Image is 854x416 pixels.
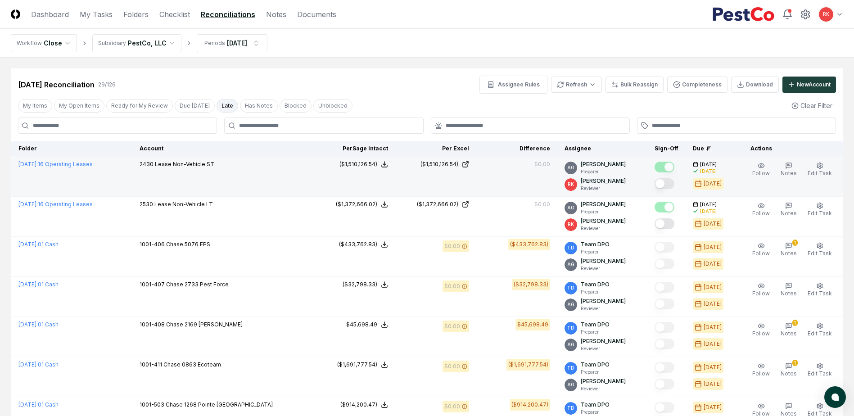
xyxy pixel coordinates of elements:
[18,161,93,167] a: [DATE]:16 Operating Leases
[693,145,729,153] div: Due
[18,99,52,113] button: My Items
[18,79,95,90] div: [DATE] Reconciliation
[750,200,772,219] button: Follow
[781,290,797,297] span: Notes
[655,339,674,349] button: Mark complete
[700,201,717,208] span: [DATE]
[508,361,548,369] div: ($1,691,777.54)
[704,340,722,348] div: [DATE]
[166,241,210,248] span: Chase 5076 EPS
[655,242,674,253] button: Mark complete
[140,321,165,328] span: 1001-408
[568,181,574,188] span: RK
[18,281,38,288] span: [DATE] :
[340,401,388,409] button: ($914,200.47)
[18,401,38,408] span: [DATE] :
[750,240,772,259] button: Follow
[704,180,722,188] div: [DATE]
[581,217,626,225] p: [PERSON_NAME]
[444,322,460,330] div: $0.00
[581,280,610,289] p: Team DPO
[700,208,717,215] div: [DATE]
[339,160,377,168] div: ($1,510,126.54)
[568,221,574,228] span: RK
[31,9,69,20] a: Dashboard
[581,337,626,345] p: [PERSON_NAME]
[517,321,548,329] div: $45,698.49
[567,301,574,308] span: AG
[337,361,377,369] div: ($1,691,777.54)
[581,297,626,305] p: [PERSON_NAME]
[655,178,674,189] button: Mark complete
[581,185,626,192] p: Reviewer
[339,240,388,249] button: ($433,762.83)
[18,401,59,408] a: [DATE]:01 Cash
[11,9,20,19] img: Logo
[779,240,799,259] button: 1Notes
[581,385,626,392] p: Reviewer
[227,38,247,48] div: [DATE]
[752,290,770,297] span: Follow
[201,9,255,20] a: Reconciliations
[581,361,610,369] p: Team DPO
[806,240,834,259] button: Edit Task
[806,280,834,299] button: Edit Task
[581,321,610,329] p: Team DPO
[581,369,610,375] p: Preparer
[18,161,38,167] span: [DATE] :
[808,170,832,176] span: Edit Task
[581,200,626,208] p: [PERSON_NAME]
[806,361,834,380] button: Edit Task
[140,401,164,408] span: 1001-503
[704,283,722,291] div: [DATE]
[731,77,779,93] button: Download
[581,208,626,215] p: Preparer
[346,321,388,329] button: $45,698.49
[567,244,574,251] span: TD
[581,289,610,295] p: Preparer
[417,200,458,208] div: ($1,372,666.02)
[797,81,831,89] div: New Account
[166,401,273,408] span: Chase 1268 Pointe [GEOGRAPHIC_DATA]
[808,290,832,297] span: Edit Task
[340,401,377,409] div: ($914,200.47)
[18,321,38,328] span: [DATE] :
[792,240,798,246] div: 1
[98,81,116,89] div: 29 / 126
[792,360,798,366] div: 1
[808,330,832,337] span: Edit Task
[750,321,772,339] button: Follow
[655,202,674,213] button: Mark complete
[140,161,154,167] span: 2430
[581,257,626,265] p: [PERSON_NAME]
[444,242,460,250] div: $0.00
[444,362,460,371] div: $0.00
[779,321,799,339] button: 1Notes
[581,177,626,185] p: [PERSON_NAME]
[217,99,238,113] button: Late
[444,402,460,411] div: $0.00
[581,168,626,175] p: Preparer
[806,160,834,179] button: Edit Task
[479,76,547,94] button: Assignee Rules
[567,325,574,331] span: TD
[395,141,476,157] th: Per Excel
[346,321,377,329] div: $45,698.49
[752,250,770,257] span: Follow
[511,401,548,409] div: ($914,200.47)
[280,99,312,113] button: Blocked
[704,260,722,268] div: [DATE]
[18,201,38,208] span: [DATE] :
[197,34,267,52] button: Periods[DATE]
[54,99,104,113] button: My Open Items
[567,341,574,348] span: AG
[806,321,834,339] button: Edit Task
[140,361,162,368] span: 1001-411
[704,300,722,308] div: [DATE]
[581,345,626,352] p: Reviewer
[667,77,727,93] button: Completeness
[700,161,717,168] span: [DATE]
[402,200,469,208] a: ($1,372,666.02)
[581,225,626,232] p: Reviewer
[605,77,664,93] button: Bulk Reassign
